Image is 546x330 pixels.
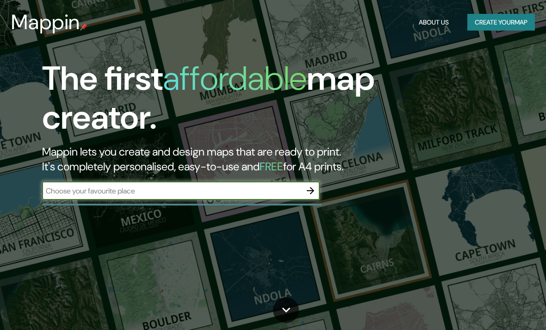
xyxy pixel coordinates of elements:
h1: affordable [163,57,307,100]
button: About Us [415,14,453,31]
input: Choose your favourite place [42,186,301,196]
button: Create yourmap [467,14,535,31]
h1: The first map creator. [42,59,479,144]
h3: Mappin [11,10,80,34]
img: mappin-pin [80,23,87,31]
h5: FREE [260,159,283,174]
h2: Mappin lets you create and design maps that are ready to print. It's completely personalised, eas... [42,144,479,174]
